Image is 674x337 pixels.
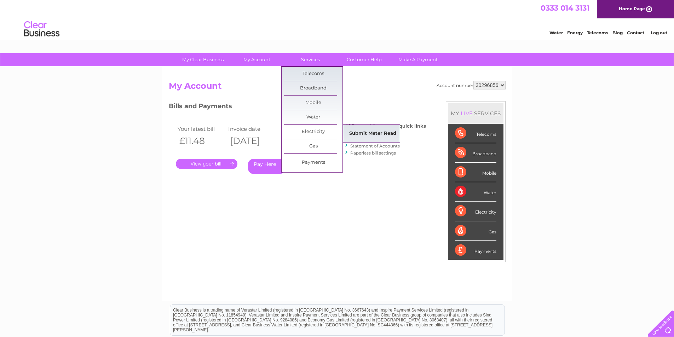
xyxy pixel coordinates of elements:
[248,159,285,174] a: Pay Here
[344,127,402,141] a: Submit Meter Read
[389,53,447,66] a: Make A Payment
[455,221,496,241] div: Gas
[455,143,496,163] div: Broadband
[587,30,608,35] a: Telecoms
[455,182,496,202] div: Water
[227,53,286,66] a: My Account
[169,101,426,114] h3: Bills and Payments
[24,18,60,40] img: logo.png
[651,30,667,35] a: Log out
[455,124,496,143] div: Telecoms
[345,123,426,129] h4: Billing and Payments quick links
[284,139,342,153] a: Gas
[284,96,342,110] a: Mobile
[612,30,623,35] a: Blog
[284,156,342,170] a: Payments
[176,124,227,134] td: Your latest bill
[284,67,342,81] a: Telecoms
[455,241,496,260] div: Payments
[335,53,393,66] a: Customer Help
[350,143,400,149] a: Statement of Accounts
[226,134,277,148] th: [DATE]
[176,134,227,148] th: £11.48
[567,30,583,35] a: Energy
[627,30,644,35] a: Contact
[176,159,237,169] a: .
[284,81,342,95] a: Broadband
[350,150,396,156] a: Paperless bill settings
[541,4,589,12] a: 0333 014 3131
[437,81,506,89] div: Account number
[448,103,503,123] div: MY SERVICES
[284,110,342,124] a: Water
[226,124,277,134] td: Invoice date
[284,125,342,139] a: Electricity
[170,4,505,34] div: Clear Business is a trading name of Verastar Limited (registered in [GEOGRAPHIC_DATA] No. 3667643...
[459,110,474,117] div: LIVE
[455,163,496,182] div: Mobile
[174,53,232,66] a: My Clear Business
[169,81,506,94] h2: My Account
[455,202,496,221] div: Electricity
[549,30,563,35] a: Water
[281,53,340,66] a: Services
